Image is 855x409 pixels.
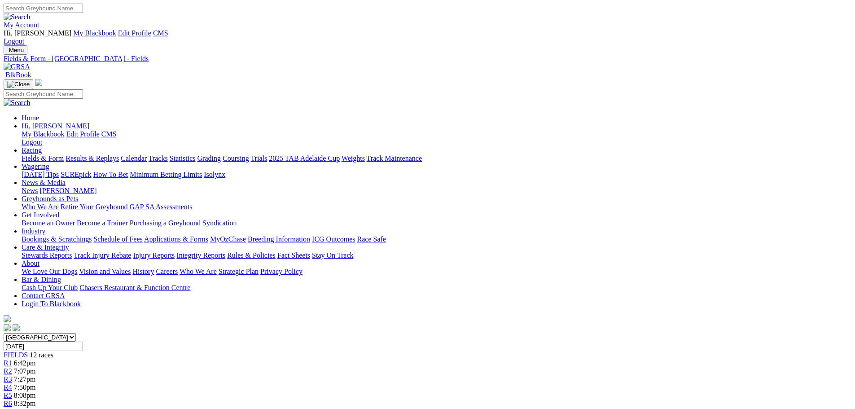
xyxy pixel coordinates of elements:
a: Integrity Reports [176,251,225,259]
span: 8:32pm [14,400,36,407]
a: BlkBook [4,71,31,79]
a: Weights [342,154,365,162]
a: Who We Are [22,203,59,211]
img: Search [4,99,31,107]
a: How To Bet [93,171,128,178]
a: Logout [22,138,42,146]
a: Racing [22,146,42,154]
a: 2025 TAB Adelaide Cup [269,154,340,162]
div: Industry [22,235,851,243]
div: My Account [4,29,851,45]
img: logo-grsa-white.png [35,79,42,86]
a: R5 [4,391,12,399]
a: Who We Are [180,268,217,275]
a: Contact GRSA [22,292,65,299]
button: Toggle navigation [4,79,33,89]
a: Fields & Form [22,154,64,162]
a: News [22,187,38,194]
a: Bookings & Scratchings [22,235,92,243]
div: Bar & Dining [22,284,851,292]
a: [PERSON_NAME] [39,187,96,194]
a: CMS [153,29,168,37]
a: Become a Trainer [77,219,128,227]
div: Greyhounds as Pets [22,203,851,211]
a: History [132,268,154,275]
span: 12 races [30,351,53,359]
a: Statistics [170,154,196,162]
div: Care & Integrity [22,251,851,259]
div: Wagering [22,171,851,179]
a: My Blackbook [73,29,116,37]
a: About [22,259,39,267]
a: Bar & Dining [22,276,61,283]
div: Get Involved [22,219,851,227]
a: Isolynx [204,171,225,178]
a: Injury Reports [133,251,175,259]
a: Wagering [22,163,49,170]
div: Fields & Form - [GEOGRAPHIC_DATA] - Fields [4,55,851,63]
a: SUREpick [61,171,91,178]
a: Care & Integrity [22,243,69,251]
a: Coursing [223,154,249,162]
a: Cash Up Your Club [22,284,78,291]
span: 6:42pm [14,359,36,367]
a: Chasers Restaurant & Function Centre [79,284,190,291]
a: Trials [250,154,267,162]
span: Hi, [PERSON_NAME] [4,29,71,37]
a: Careers [156,268,178,275]
a: Applications & Forms [144,235,208,243]
a: MyOzChase [210,235,246,243]
a: My Account [4,21,39,29]
a: Calendar [121,154,147,162]
a: FIELDS [4,351,28,359]
a: Track Injury Rebate [74,251,131,259]
img: Close [7,81,30,88]
input: Search [4,4,83,13]
a: Syndication [202,219,237,227]
div: About [22,268,851,276]
a: Minimum Betting Limits [130,171,202,178]
a: R6 [4,400,12,407]
span: BlkBook [5,71,31,79]
a: Privacy Policy [260,268,303,275]
span: 7:27pm [14,375,36,383]
span: 7:50pm [14,383,36,391]
a: Edit Profile [66,130,100,138]
span: Hi, [PERSON_NAME] [22,122,89,130]
input: Search [4,89,83,99]
a: News & Media [22,179,66,186]
img: twitter.svg [13,324,20,331]
div: Hi, [PERSON_NAME] [22,130,851,146]
a: Hi, [PERSON_NAME] [22,122,91,130]
a: Tracks [149,154,168,162]
img: GRSA [4,63,30,71]
a: Schedule of Fees [93,235,142,243]
a: R4 [4,383,12,391]
a: Strategic Plan [219,268,259,275]
input: Select date [4,342,83,351]
a: Race Safe [357,235,386,243]
a: Home [22,114,39,122]
a: R3 [4,375,12,383]
a: Stay On Track [312,251,353,259]
a: Stewards Reports [22,251,72,259]
a: Rules & Policies [227,251,276,259]
span: R2 [4,367,12,375]
a: Track Maintenance [367,154,422,162]
div: Racing [22,154,851,163]
a: Results & Replays [66,154,119,162]
a: GAP SA Assessments [130,203,193,211]
a: We Love Our Dogs [22,268,77,275]
a: Purchasing a Greyhound [130,219,201,227]
a: Industry [22,227,45,235]
a: ICG Outcomes [312,235,355,243]
a: [DATE] Tips [22,171,59,178]
a: Login To Blackbook [22,300,81,308]
a: Logout [4,37,24,45]
a: Fact Sheets [277,251,310,259]
a: Edit Profile [118,29,151,37]
a: Get Involved [22,211,59,219]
